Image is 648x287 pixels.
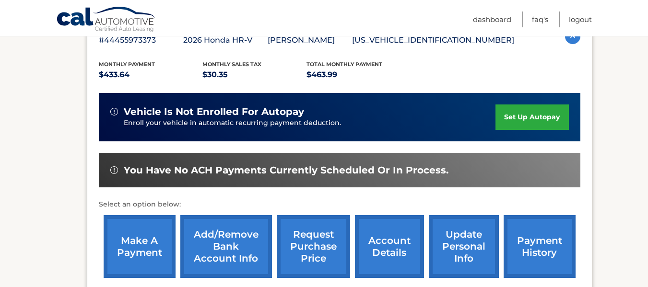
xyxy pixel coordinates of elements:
p: [US_VEHICLE_IDENTIFICATION_NUMBER] [352,34,514,47]
span: vehicle is not enrolled for autopay [124,106,304,118]
a: FAQ's [532,11,548,27]
p: $463.99 [306,68,411,81]
a: Dashboard [473,11,511,27]
p: #44455973373 [99,34,183,47]
span: Total Monthly Payment [306,61,382,68]
p: [PERSON_NAME] [268,34,352,47]
p: $30.35 [202,68,306,81]
a: Add/Remove bank account info [180,215,272,278]
a: set up autopay [495,104,568,130]
span: Monthly Payment [99,61,155,68]
a: Cal Automotive [56,6,157,34]
p: Select an option below: [99,199,580,210]
a: update personal info [429,215,499,278]
img: alert-white.svg [110,108,118,115]
img: alert-white.svg [110,166,118,174]
p: 2026 Honda HR-V [183,34,268,47]
a: Logout [569,11,592,27]
span: You have no ACH payments currently scheduled or in process. [124,164,448,176]
p: $433.64 [99,68,203,81]
a: make a payment [104,215,176,278]
span: Monthly sales Tax [202,61,261,68]
a: account details [355,215,424,278]
p: Enroll your vehicle in automatic recurring payment deduction. [124,118,496,128]
a: request purchase price [277,215,350,278]
a: payment history [504,215,576,278]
